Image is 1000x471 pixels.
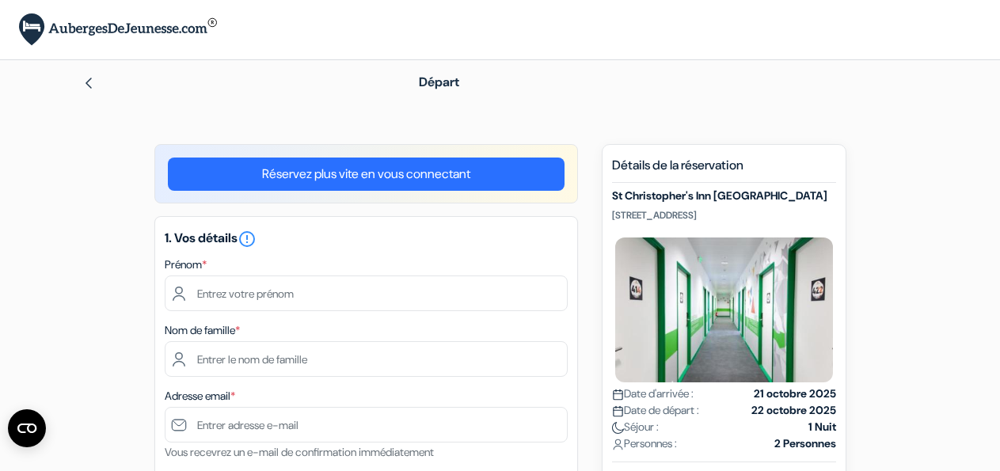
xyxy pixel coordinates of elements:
span: Séjour : [612,419,659,435]
button: Ouvrir le widget CMP [8,409,46,447]
input: Entrez votre prénom [165,275,568,311]
i: error_outline [238,230,257,249]
small: Vous recevrez un e-mail de confirmation immédiatement [165,445,434,459]
h5: Détails de la réservation [612,158,836,183]
h5: 1. Vos détails [165,230,568,249]
span: Date de départ : [612,402,699,419]
label: Prénom [165,256,207,273]
label: Adresse email [165,388,235,405]
strong: 2 Personnes [774,435,836,452]
a: error_outline [238,230,257,246]
a: Réservez plus vite en vous connectant [168,158,565,191]
strong: 22 octobre 2025 [751,402,836,419]
h5: St Christopher's Inn [GEOGRAPHIC_DATA] [612,189,836,203]
span: Personnes : [612,435,677,452]
strong: 21 octobre 2025 [754,386,836,402]
span: Départ [419,74,459,90]
input: Entrer le nom de famille [165,341,568,377]
span: Date d'arrivée : [612,386,694,402]
img: AubergesDeJeunesse.com [19,13,217,46]
input: Entrer adresse e-mail [165,407,568,443]
img: user_icon.svg [612,439,624,450]
img: moon.svg [612,422,624,434]
label: Nom de famille [165,322,240,339]
p: [STREET_ADDRESS] [612,209,836,222]
strong: 1 Nuit [808,419,836,435]
img: left_arrow.svg [82,77,95,89]
img: calendar.svg [612,405,624,417]
img: calendar.svg [612,389,624,401]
